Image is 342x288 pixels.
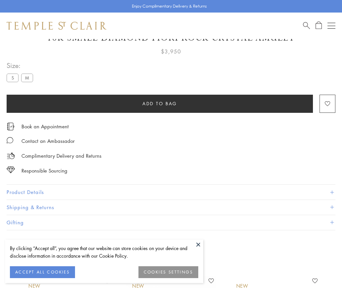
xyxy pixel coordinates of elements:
[327,22,335,30] button: Open navigation
[142,100,177,107] span: Add to bag
[7,215,335,230] button: Gifting
[21,123,69,130] a: Book an Appointment
[10,244,198,260] div: By clicking “Accept all”, you agree that our website can store cookies on your device and disclos...
[7,200,335,215] button: Shipping & Returns
[161,47,181,56] span: $3,950
[21,137,75,145] div: Contact an Ambassador
[7,167,15,173] img: icon_sourcing.svg
[7,74,19,82] label: S
[21,152,101,160] p: Complimentary Delivery and Returns
[7,95,313,113] button: Add to bag
[132,3,207,10] p: Enjoy Complimentary Delivery & Returns
[21,74,33,82] label: M
[7,22,106,30] img: Temple St. Clair
[7,60,36,71] span: Size:
[21,167,67,175] div: Responsible Sourcing
[138,266,198,278] button: COOKIES SETTINGS
[7,137,13,144] img: MessageIcon-01_2.svg
[316,21,322,30] a: Open Shopping Bag
[303,21,310,30] a: Search
[10,266,75,278] button: ACCEPT ALL COOKIES
[7,185,335,200] button: Product Details
[7,123,15,130] img: icon_appointment.svg
[7,152,15,160] img: icon_delivery.svg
